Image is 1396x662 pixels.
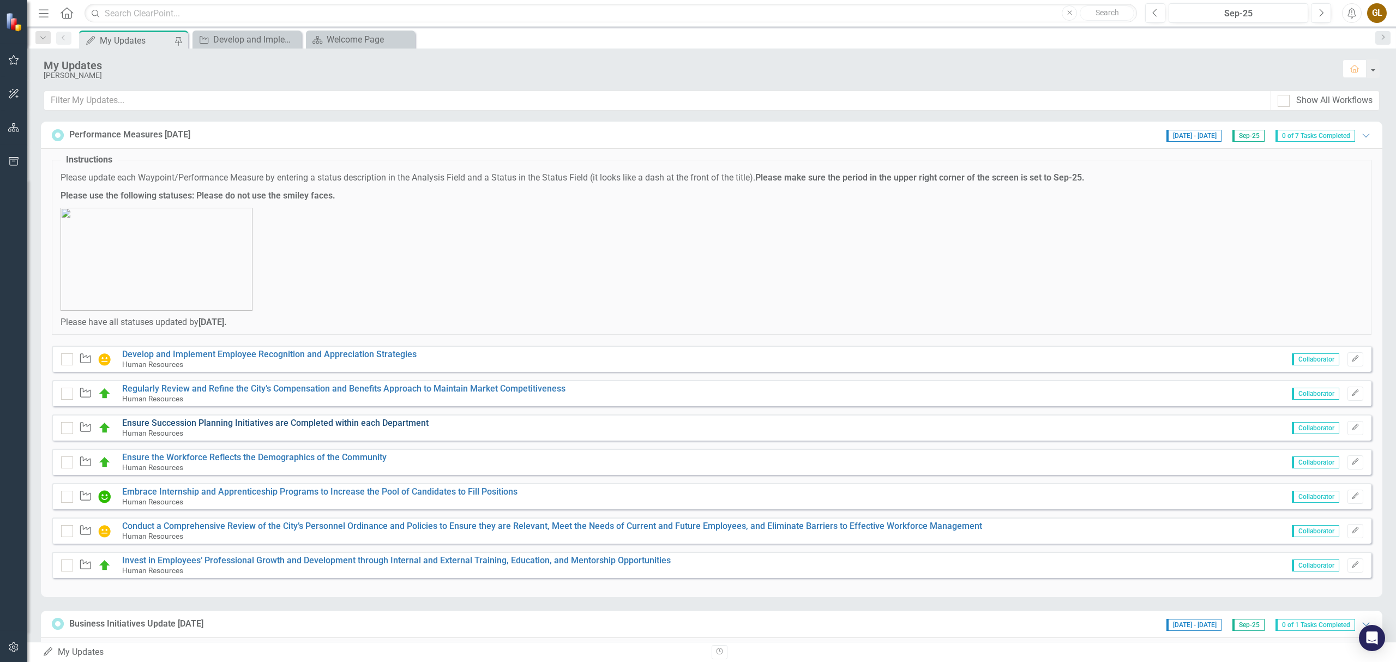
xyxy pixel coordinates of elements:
[61,316,1363,329] p: Please have all statuses updated by
[1292,388,1339,400] span: Collaborator
[327,33,412,46] div: Welcome Page
[69,129,190,141] div: Performance Measures [DATE]
[122,555,671,565] a: Invest in Employees’ Professional Growth and Development through Internal and External Training, ...
[122,394,183,403] small: Human Resources
[213,33,299,46] div: Develop and Implement Employee Recognition and Appreciation Strategies
[1166,619,1221,631] span: [DATE] - [DATE]
[100,34,172,47] div: My Updates
[98,490,111,503] img: Completed
[122,566,183,575] small: Human Resources
[1292,559,1339,571] span: Collaborator
[1172,7,1304,20] div: Sep-25
[1232,130,1265,142] span: Sep-25
[1292,353,1339,365] span: Collaborator
[198,317,227,327] strong: [DATE].
[1292,456,1339,468] span: Collaborator
[85,4,1137,23] input: Search ClearPoint...
[122,521,982,531] a: Conduct a Comprehensive Review of the City’s Personnel Ordinance and Policies to Ensure they are ...
[43,646,703,659] div: My Updates
[98,456,111,469] img: On Schedule or Complete
[122,532,183,540] small: Human Resources
[44,71,1332,80] div: [PERSON_NAME]
[1292,491,1339,503] span: Collaborator
[98,353,111,366] img: In Progress
[1080,5,1134,21] button: Search
[1367,3,1387,23] button: GL
[98,559,111,572] img: On Schedule or Complete
[98,387,111,400] img: On Schedule or Complete
[122,418,429,428] a: Ensure Succession Planning Initiatives are Completed within each Department
[61,172,1363,184] p: Please update each Waypoint/Performance Measure by entering a status description in the Analysis ...
[1169,3,1308,23] button: Sep-25
[122,486,518,497] a: Embrace Internship and Apprenticeship Programs to Increase the Pool of Candidates to Fill Positions
[98,525,111,538] img: In Progress
[122,452,387,462] a: Ensure the Workforce Reflects the Demographics of the Community
[1275,130,1355,142] span: 0 of 7 Tasks Completed
[195,33,299,46] a: Develop and Implement Employee Recognition and Appreciation Strategies
[309,33,412,46] a: Welcome Page
[1096,8,1119,17] span: Search
[44,59,1332,71] div: My Updates
[1232,619,1265,631] span: Sep-25
[1359,625,1385,651] div: Open Intercom Messenger
[61,190,335,201] strong: Please use the following statuses: Please do not use the smiley faces.
[122,429,183,437] small: Human Resources
[44,91,1271,111] input: Filter My Updates...
[122,349,417,359] a: Develop and Implement Employee Recognition and Appreciation Strategies
[1166,130,1221,142] span: [DATE] - [DATE]
[4,11,25,32] img: ClearPoint Strategy
[1296,94,1373,107] div: Show All Workflows
[122,383,565,394] a: Regularly Review and Refine the City’s Compensation and Benefits Approach to Maintain Market Comp...
[69,618,203,630] div: Business Initiatives Update [DATE]
[122,463,183,472] small: Human Resources
[755,172,1085,183] strong: Please make sure the period in the upper right corner of the screen is set to Sep-25.
[98,422,111,435] img: On Schedule or Complete
[61,208,252,311] img: mceclip0%20v16.png
[1275,619,1355,631] span: 0 of 1 Tasks Completed
[122,497,183,506] small: Human Resources
[1292,422,1339,434] span: Collaborator
[61,154,118,166] legend: Instructions
[1292,525,1339,537] span: Collaborator
[122,360,183,369] small: Human Resources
